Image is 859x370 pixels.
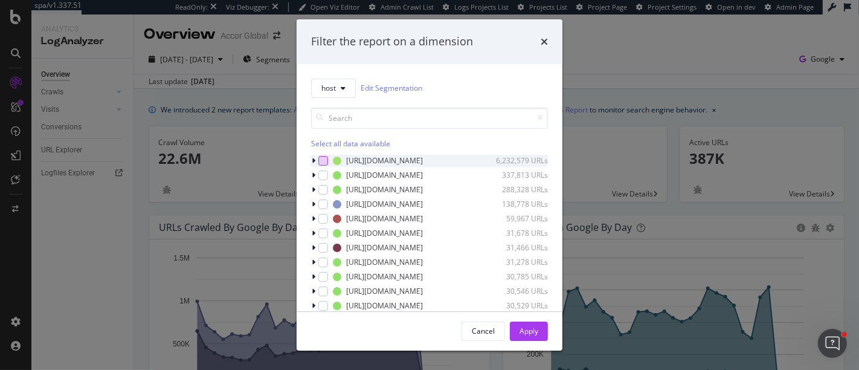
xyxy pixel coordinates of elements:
[818,329,847,358] iframe: Intercom live chat
[510,322,548,341] button: Apply
[489,300,548,311] div: 30,529 URLs
[489,257,548,267] div: 31,278 URLs
[489,228,548,238] div: 31,678 URLs
[489,271,548,282] div: 30,785 URLs
[489,242,548,253] div: 31,466 URLs
[346,199,423,209] div: [URL][DOMAIN_NAME]
[346,242,423,253] div: [URL][DOMAIN_NAME]
[346,155,423,166] div: [URL][DOMAIN_NAME]
[346,300,423,311] div: [URL][DOMAIN_NAME]
[520,326,538,336] div: Apply
[489,199,548,209] div: 138,778 URLs
[346,286,423,296] div: [URL][DOMAIN_NAME]
[489,170,548,180] div: 337,813 URLs
[346,213,423,224] div: [URL][DOMAIN_NAME]
[462,322,505,341] button: Cancel
[346,271,423,282] div: [URL][DOMAIN_NAME]
[489,286,548,296] div: 30,546 URLs
[311,108,548,129] input: Search
[489,213,548,224] div: 59,967 URLs
[541,34,548,50] div: times
[489,155,548,166] div: 6,232,579 URLs
[472,326,495,336] div: Cancel
[311,79,356,98] button: host
[346,257,423,267] div: [URL][DOMAIN_NAME]
[311,34,473,50] div: Filter the report on a dimension
[297,19,562,351] div: modal
[311,138,548,149] div: Select all data available
[361,82,422,94] a: Edit Segmentation
[346,228,423,238] div: [URL][DOMAIN_NAME]
[489,184,548,195] div: 288,328 URLs
[346,170,423,180] div: [URL][DOMAIN_NAME]
[346,184,423,195] div: [URL][DOMAIN_NAME]
[321,83,336,93] span: host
